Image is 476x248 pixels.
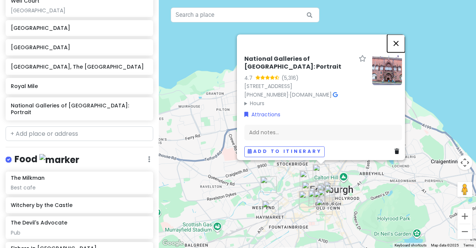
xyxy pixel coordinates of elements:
h6: National Galleries of [GEOGRAPHIC_DATA]: Portrait [244,55,356,71]
img: Google [161,238,185,248]
h6: Witchery by the Castle [11,202,148,208]
div: Princes Street Gardens [299,179,321,201]
button: Map camera controls [457,155,472,170]
a: Star place [359,55,366,63]
span: Map data ©2025 [431,243,459,247]
div: Edinburgh Castle [296,188,318,210]
a: Attractions [244,110,280,119]
i: Google Maps [333,92,338,97]
button: Zoom in [457,209,472,224]
div: The Milkman [316,180,338,203]
div: · · [244,55,366,107]
div: Pub [11,229,148,236]
summary: Hours [244,99,366,107]
h6: National Galleries of [GEOGRAPHIC_DATA]: Portrait [11,102,148,116]
h6: The Devil's Advocate [11,219,67,226]
div: New College, The University of Edinburgh [306,185,329,207]
a: Terms (opens in new tab) [463,243,474,247]
div: Best cafe [11,184,148,191]
div: Haymarket [259,198,282,220]
button: Zoom out [457,224,472,239]
h6: The Milkman [11,175,45,181]
img: Picture of the place [372,55,402,85]
h4: Food [15,153,79,166]
input: Search a place [171,7,319,22]
button: Keyboard shortcuts [395,243,427,248]
div: (5,316) [282,74,299,82]
a: [PHONE_NUMBER] [244,91,289,98]
button: Close [387,34,405,52]
img: marker [39,154,79,166]
div: [GEOGRAPHIC_DATA] [11,7,148,14]
a: Delete place [395,147,402,156]
h6: Royal Mile [11,83,148,90]
div: Greyfriars Kirkyard Cemetery Edinburgh [313,195,335,218]
a: [STREET_ADDRESS] [244,82,292,90]
h6: [GEOGRAPHIC_DATA] [11,44,148,51]
div: Victoria Street [311,188,333,210]
button: Add to itinerary [244,146,325,157]
div: The Scotsman Picturehouse [321,178,343,201]
div: Add notes... [244,125,402,140]
div: Fishers In The City [297,167,319,190]
h6: [GEOGRAPHIC_DATA] [11,25,148,31]
a: Open this area in Google Maps (opens a new window) [161,238,185,248]
a: [DOMAIN_NAME] [290,91,332,98]
div: National Galleries of Scotland: Portrait [310,161,332,183]
div: The Devil's Advocate [314,182,336,204]
h6: [GEOGRAPHIC_DATA], The [GEOGRAPHIC_DATA] [11,63,148,70]
button: Drag Pegman onto the map to open Street View [457,182,472,197]
div: Witchery by the Castle [305,187,328,210]
input: + Add place or address [6,126,153,141]
div: 4.7 [244,74,255,82]
div: Well Court [257,173,280,196]
div: The Colonnades at the Signet Library [315,186,337,208]
div: Royal Mile [322,182,344,205]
